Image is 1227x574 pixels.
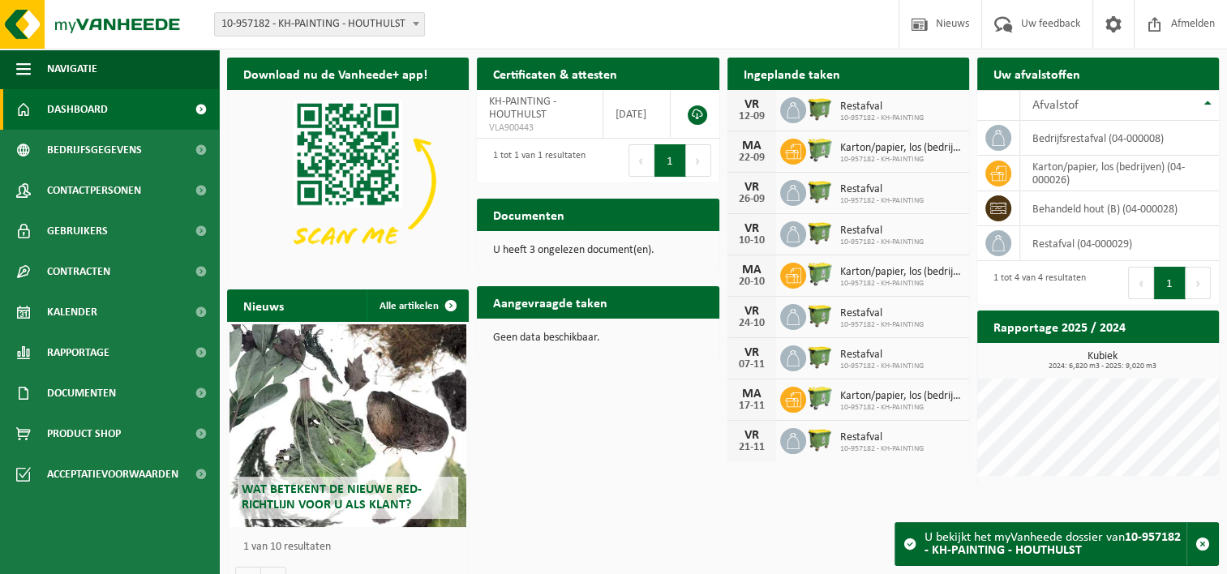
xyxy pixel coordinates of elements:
img: WB-1100-HPE-GN-50 [806,178,834,205]
div: MA [736,139,768,152]
button: Next [686,144,711,177]
a: Bekijk rapportage [1098,342,1217,375]
h2: Documenten [477,199,581,230]
span: Wat betekent de nieuwe RED-richtlijn voor u als klant? [242,483,422,512]
span: Product Shop [47,413,121,454]
span: KH-PAINTING - HOUTHULST [489,96,556,121]
span: VLA900443 [489,122,590,135]
td: [DATE] [603,90,671,139]
span: Dashboard [47,89,108,130]
div: U bekijkt het myVanheede dossier van [925,523,1186,565]
div: VR [736,346,768,359]
span: Restafval [840,225,924,238]
td: karton/papier, los (bedrijven) (04-000026) [1020,156,1219,191]
img: WB-0660-HPE-GN-50 [806,260,834,288]
td: bedrijfsrestafval (04-000008) [1020,121,1219,156]
button: 1 [1154,267,1186,299]
span: Karton/papier, los (bedrijven) [840,390,961,403]
div: 22-09 [736,152,768,164]
button: Previous [629,144,654,177]
div: 07-11 [736,359,768,371]
span: Restafval [840,431,924,444]
span: Restafval [840,307,924,320]
button: 1 [654,144,686,177]
span: Karton/papier, los (bedrijven) [840,266,961,279]
span: Contracten [47,251,110,292]
span: Navigatie [47,49,97,89]
div: 20-10 [736,276,768,288]
span: 10-957182 - KH-PAINTING [840,444,924,454]
h2: Uw afvalstoffen [977,58,1096,89]
span: 10-957182 - KH-PAINTING - HOUTHULST [214,12,425,36]
div: 26-09 [736,194,768,205]
h2: Certificaten & attesten [477,58,633,89]
button: Previous [1128,267,1154,299]
span: Restafval [840,101,924,114]
img: WB-0660-HPE-GN-50 [806,136,834,164]
p: 1 van 10 resultaten [243,542,461,553]
a: Alle artikelen [367,289,467,322]
strong: 10-957182 - KH-PAINTING - HOUTHULST [925,531,1181,557]
div: MA [736,388,768,401]
div: 1 tot 4 van 4 resultaten [985,265,1086,301]
h2: Aangevraagde taken [477,286,624,318]
span: 10-957182 - KH-PAINTING [840,114,924,123]
div: 10-10 [736,235,768,246]
h2: Rapportage 2025 / 2024 [977,311,1142,342]
div: 21-11 [736,442,768,453]
h2: Nieuws [227,289,300,321]
span: 10-957182 - KH-PAINTING [840,238,924,247]
h2: Download nu de Vanheede+ app! [227,58,444,89]
div: VR [736,305,768,318]
span: 10-957182 - KH-PAINTING [840,155,961,165]
a: Wat betekent de nieuwe RED-richtlijn voor u als klant? [230,324,466,527]
img: WB-1100-HPE-GN-50 [806,426,834,453]
span: Documenten [47,373,116,413]
td: restafval (04-000029) [1020,226,1219,261]
img: WB-1100-HPE-GN-50 [806,219,834,246]
span: 2024: 6,820 m3 - 2025: 9,020 m3 [985,362,1219,371]
span: 10-957182 - KH-PAINTING [840,403,961,413]
span: Acceptatievoorwaarden [47,454,178,495]
span: Contactpersonen [47,170,141,211]
span: 10-957182 - KH-PAINTING - HOUTHULST [215,13,424,36]
div: VR [736,429,768,442]
h2: Ingeplande taken [727,58,856,89]
div: 1 tot 1 van 1 resultaten [485,143,586,178]
p: Geen data beschikbaar. [493,332,702,344]
h3: Kubiek [985,351,1219,371]
img: WB-1100-HPE-GN-50 [806,302,834,329]
button: Next [1186,267,1211,299]
div: MA [736,263,768,276]
img: Download de VHEPlus App [227,90,469,272]
span: Bedrijfsgegevens [47,130,142,170]
img: WB-1100-HPE-GN-50 [806,343,834,371]
span: Rapportage [47,332,109,373]
div: VR [736,181,768,194]
span: Afvalstof [1032,99,1079,112]
span: 10-957182 - KH-PAINTING [840,320,924,330]
span: 10-957182 - KH-PAINTING [840,196,924,206]
span: 10-957182 - KH-PAINTING [840,362,924,371]
span: Kalender [47,292,97,332]
img: WB-1100-HPE-GN-50 [806,95,834,122]
div: 24-10 [736,318,768,329]
td: behandeld hout (B) (04-000028) [1020,191,1219,226]
div: 12-09 [736,111,768,122]
div: VR [736,222,768,235]
img: WB-0660-HPE-GN-50 [806,384,834,412]
div: VR [736,98,768,111]
span: Restafval [840,183,924,196]
p: U heeft 3 ongelezen document(en). [493,245,702,256]
span: Karton/papier, los (bedrijven) [840,142,961,155]
span: Restafval [840,349,924,362]
span: 10-957182 - KH-PAINTING [840,279,961,289]
div: 17-11 [736,401,768,412]
span: Gebruikers [47,211,108,251]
